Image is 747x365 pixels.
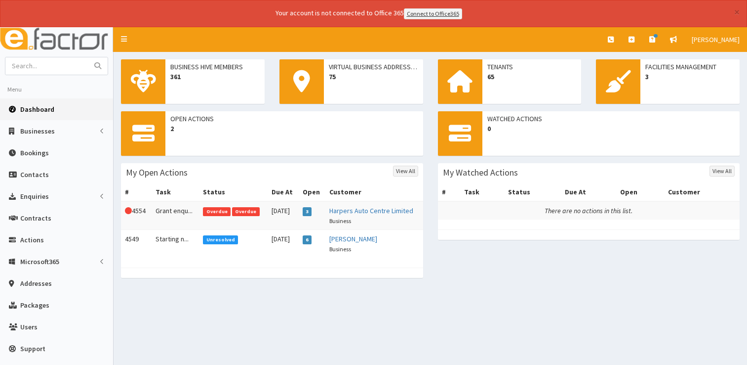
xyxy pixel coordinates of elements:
[487,62,577,72] span: Tenants
[121,229,152,258] td: 4549
[199,183,267,201] th: Status
[268,183,299,201] th: Due At
[5,57,88,75] input: Search...
[404,8,462,19] a: Connect to Office365
[460,183,504,201] th: Task
[487,72,577,82] span: 65
[20,148,49,157] span: Bookings
[329,72,418,82] span: 75
[152,201,199,230] td: Grant enqu...
[152,229,199,258] td: Starting n...
[20,235,44,244] span: Actions
[504,183,561,201] th: Status
[438,183,460,201] th: #
[20,257,59,266] span: Microsoft365
[487,114,735,124] span: Watched Actions
[232,207,260,216] span: Overdue
[616,183,664,201] th: Open
[20,279,52,288] span: Addresses
[121,183,152,201] th: #
[125,207,132,214] i: This Action is overdue!
[443,168,518,177] h3: My Watched Actions
[329,245,351,253] small: Business
[20,127,55,136] span: Businesses
[203,235,238,244] span: Unresolved
[20,344,45,353] span: Support
[299,183,325,201] th: Open
[329,206,413,215] a: Harpers Auto Centre Limited
[645,72,735,82] span: 3
[80,8,658,19] div: Your account is not connected to Office 365
[545,206,632,215] i: There are no actions in this list.
[20,322,38,331] span: Users
[734,7,740,17] button: ×
[20,301,49,310] span: Packages
[170,114,418,124] span: Open Actions
[709,166,735,177] a: View All
[20,214,51,223] span: Contracts
[126,168,188,177] h3: My Open Actions
[664,183,740,201] th: Customer
[121,201,152,230] td: 4554
[268,201,299,230] td: [DATE]
[561,183,616,201] th: Due At
[268,229,299,258] td: [DATE]
[329,217,351,225] small: Business
[329,234,377,243] a: [PERSON_NAME]
[645,62,735,72] span: Facilities Management
[203,207,231,216] span: Overdue
[325,183,423,201] th: Customer
[692,35,740,44] span: [PERSON_NAME]
[152,183,199,201] th: Task
[170,62,260,72] span: Business Hive Members
[20,192,49,201] span: Enquiries
[303,207,312,216] span: 3
[684,27,747,52] a: [PERSON_NAME]
[170,72,260,82] span: 361
[329,62,418,72] span: Virtual Business Addresses
[393,166,418,177] a: View All
[487,124,735,134] span: 0
[20,105,54,114] span: Dashboard
[303,235,312,244] span: 6
[170,124,418,134] span: 2
[20,170,49,179] span: Contacts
